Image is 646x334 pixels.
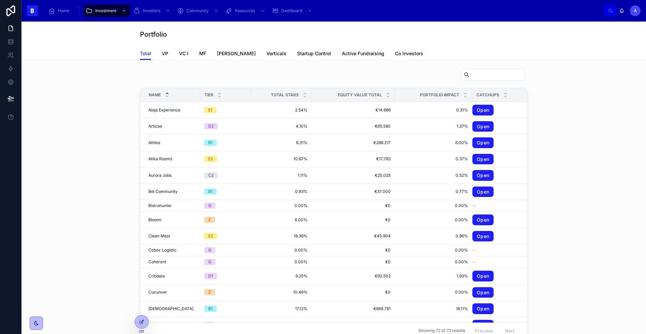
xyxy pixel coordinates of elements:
[472,170,494,181] a: Open
[316,203,391,208] a: €0
[255,233,308,239] span: 18.36%
[148,173,172,178] span: Aurora Jobs
[316,156,391,162] span: €17.783
[472,170,533,181] a: Open
[399,203,468,208] a: 0.00%
[338,92,382,98] span: Equity Value Total
[204,217,247,223] a: Z
[208,322,211,328] div: Z
[148,217,196,223] a: Bloomi
[204,203,247,209] a: G
[316,140,391,145] a: €288.217
[316,107,391,113] span: €14.986
[399,140,468,145] a: 6.00%
[316,247,391,253] span: €0
[208,289,211,295] div: Z
[399,290,468,295] a: 0.00%
[266,50,286,57] span: Verticals
[255,203,308,208] span: 0.00%
[148,247,196,253] a: Cobox Logistic
[255,217,308,223] a: 6.00%
[208,189,213,195] div: B1
[148,233,170,239] span: Clean Meal
[472,320,494,331] a: Open
[399,124,468,129] span: 1.37%
[43,3,604,18] div: scrollable content
[27,5,38,16] img: App logo
[399,173,468,178] a: 0.52%
[162,47,168,61] a: VP
[255,290,308,295] span: 10.46%
[297,50,331,57] span: Startup Control
[472,231,494,242] a: Open
[208,259,211,265] div: G
[143,8,160,13] span: Investors
[472,121,533,132] a: Open
[255,273,308,279] a: 9.25%
[316,217,391,223] a: €0
[208,233,213,239] div: E2
[148,233,196,239] a: Clean Meal
[148,189,178,194] span: Bel Community
[472,303,533,314] a: Open
[149,92,161,98] span: Name
[399,217,468,223] a: 0.00%
[205,92,213,98] span: Tier
[204,107,247,113] a: E1
[316,173,391,178] span: €25.025
[208,306,213,312] div: B1
[148,124,196,129] a: Articae
[204,273,247,279] a: D1
[148,124,162,129] span: Articae
[266,47,286,61] a: Verticals
[217,50,256,57] span: [PERSON_NAME]
[472,187,494,197] a: Open
[399,247,468,253] a: 0.00%
[270,5,316,17] a: Dashboard
[399,259,468,265] a: 0.00%
[399,189,468,194] a: 0.77%
[316,259,391,265] a: €0
[255,140,308,145] a: 6.31%
[148,203,172,208] span: Bistrohunter
[316,306,391,311] span: €869.781
[179,50,188,57] span: VC I
[472,214,533,225] a: Open
[271,92,299,98] span: Total Stake
[255,173,308,178] span: 1.11%
[399,273,468,279] a: 1.93%
[148,290,167,295] span: Cucunver
[472,287,533,298] a: Open
[255,107,308,113] span: 2.54%
[58,8,69,13] span: Home
[316,233,391,239] span: €45.904
[472,187,533,197] a: Open
[148,259,166,265] span: Coherent
[281,8,302,13] span: Dashboard
[255,189,308,194] a: 0.93%
[46,5,74,17] a: Home
[204,259,247,265] a: G
[316,290,391,295] a: €0
[131,5,174,17] a: Investors
[208,247,211,253] div: G
[140,50,151,57] span: Total
[316,273,391,279] a: €92.502
[208,172,214,178] div: C2
[208,123,214,129] div: D2
[255,124,308,129] span: 4.10%
[208,140,213,146] div: B1
[472,154,533,165] a: Open
[148,189,196,194] a: Bel Community
[418,328,465,334] span: Showing 72 of 72 results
